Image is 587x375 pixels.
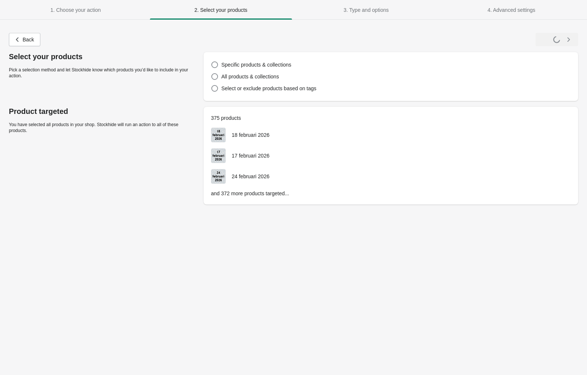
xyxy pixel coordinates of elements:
span: Back [23,37,34,43]
span: All products & collections [221,74,279,80]
img: 17 februari 2026 [211,149,225,163]
p: and 372 more products targeted... [211,190,571,197]
img: 18 februari 2026 [211,128,225,142]
span: 17 februari 2026 [232,153,269,159]
span: 3. Type and options [343,7,389,13]
img: 24 februari 2026 [211,169,225,183]
p: You have selected all products in your shop. Stockhide will run an action to all of these products. [9,122,196,134]
p: Select your products [9,52,196,61]
span: 24 februari 2026 [232,173,269,179]
span: 2. Select your products [194,7,247,13]
span: Select or exclude products based on tags [221,85,316,91]
button: Back [9,33,40,46]
span: 1. Choose your action [50,7,101,13]
span: 4. Advanced settings [487,7,535,13]
span: Specific products & collections [221,62,291,68]
p: 375 products [211,114,571,122]
p: Pick a selection method and let Stockhide know which products you’d like to include in your action. [9,67,196,79]
p: Product targeted [9,107,196,116]
span: 18 februari 2026 [232,132,269,138]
